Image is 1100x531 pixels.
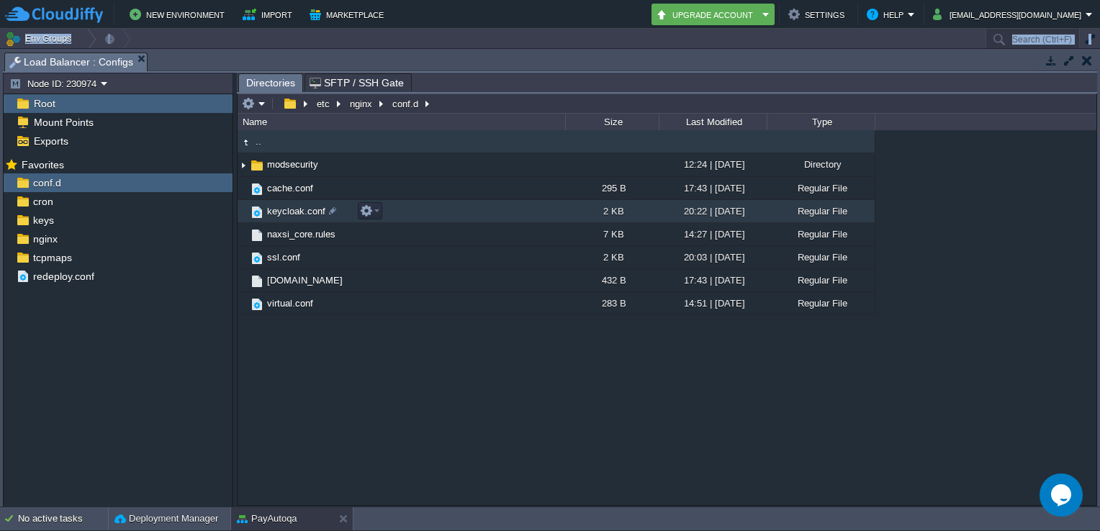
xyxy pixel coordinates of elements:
[565,292,659,314] div: 283 B
[30,176,63,189] a: conf.d
[310,6,388,23] button: Marketplace
[9,77,101,90] button: Node ID: 230974
[238,135,253,150] img: AMDAwAAAACH5BAEAAAAALAAAAAABAAEAAAICRAEAOw==
[5,6,103,24] img: CloudJiffy
[265,205,328,217] a: keycloak.conf
[238,200,249,222] img: AMDAwAAAACH5BAEAAAAALAAAAAABAAEAAAICRAEAOw==
[30,232,60,245] a: nginx
[565,269,659,291] div: 432 B
[238,177,249,199] img: AMDAwAAAACH5BAEAAAAALAAAAAABAAEAAAICRAEAOw==
[767,153,875,176] div: Directory
[565,200,659,222] div: 2 KB
[565,223,659,245] div: 7 KB
[238,269,249,291] img: AMDAwAAAACH5BAEAAAAALAAAAAABAAEAAAICRAEAOw==
[767,223,875,245] div: Regular File
[659,200,767,222] div: 20:22 | [DATE]
[249,204,265,220] img: AMDAwAAAACH5BAEAAAAALAAAAAABAAEAAAICRAEAOw==
[238,246,249,268] img: AMDAwAAAACH5BAEAAAAALAAAAAABAAEAAAICRAEAOw==
[265,228,338,240] a: naxsi_core.rules
[30,214,56,227] a: keys
[659,153,767,176] div: 12:24 | [DATE]
[390,97,422,110] button: conf.d
[19,159,66,171] a: Favorites
[767,177,875,199] div: Regular File
[315,97,333,110] button: etc
[9,53,133,71] span: Load Balancer : Configs
[265,274,345,286] a: [DOMAIN_NAME]
[656,6,758,23] button: Upgrade Account
[31,116,96,129] a: Mount Points
[249,250,265,266] img: AMDAwAAAACH5BAEAAAAALAAAAAABAAEAAAICRAEAOw==
[660,114,767,130] div: Last Modified
[265,251,302,263] a: ssl.conf
[237,512,297,526] button: PayAutoqa
[867,6,908,23] button: Help
[265,182,315,194] a: cache.conf
[30,270,96,283] a: redeploy.conf
[933,6,1086,23] button: [EMAIL_ADDRESS][DOMAIN_NAME]
[239,114,565,130] div: Name
[310,74,404,91] span: SFTP / SSH Gate
[238,154,249,176] img: AMDAwAAAACH5BAEAAAAALAAAAAABAAEAAAICRAEAOw==
[659,246,767,268] div: 20:03 | [DATE]
[659,292,767,314] div: 14:51 | [DATE]
[249,181,265,197] img: AMDAwAAAACH5BAEAAAAALAAAAAABAAEAAAICRAEAOw==
[265,158,320,171] a: modsecurity
[18,507,108,530] div: No active tasks
[659,223,767,245] div: 14:27 | [DATE]
[265,297,315,309] a: virtual.conf
[30,251,74,264] a: tcpmaps
[788,6,849,23] button: Settings
[246,74,295,92] span: Directories
[243,6,297,23] button: Import
[253,135,263,147] a: ..
[238,94,1096,114] input: Click to enter the path
[348,97,376,110] button: nginx
[130,6,229,23] button: New Environment
[249,227,265,243] img: AMDAwAAAACH5BAEAAAAALAAAAAABAAEAAAICRAEAOw==
[5,29,76,49] button: Env Groups
[768,114,875,130] div: Type
[767,246,875,268] div: Regular File
[238,223,249,245] img: AMDAwAAAACH5BAEAAAAALAAAAAABAAEAAAICRAEAOw==
[238,292,249,314] img: AMDAwAAAACH5BAEAAAAALAAAAAABAAEAAAICRAEAOw==
[249,296,265,312] img: AMDAwAAAACH5BAEAAAAALAAAAAABAAEAAAICRAEAOw==
[659,269,767,291] div: 17:43 | [DATE]
[31,97,58,110] a: Root
[1040,473,1086,517] iframe: chat widget
[19,158,66,171] span: Favorites
[565,246,659,268] div: 2 KB
[767,200,875,222] div: Regular File
[249,158,265,173] img: AMDAwAAAACH5BAEAAAAALAAAAAABAAEAAAICRAEAOw==
[31,135,71,147] a: Exports
[114,512,218,526] button: Deployment Manager
[249,273,265,289] img: AMDAwAAAACH5BAEAAAAALAAAAAABAAEAAAICRAEAOw==
[767,292,875,314] div: Regular File
[30,195,55,208] a: cron
[567,114,659,130] div: Size
[659,177,767,199] div: 17:43 | [DATE]
[767,269,875,291] div: Regular File
[565,177,659,199] div: 295 B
